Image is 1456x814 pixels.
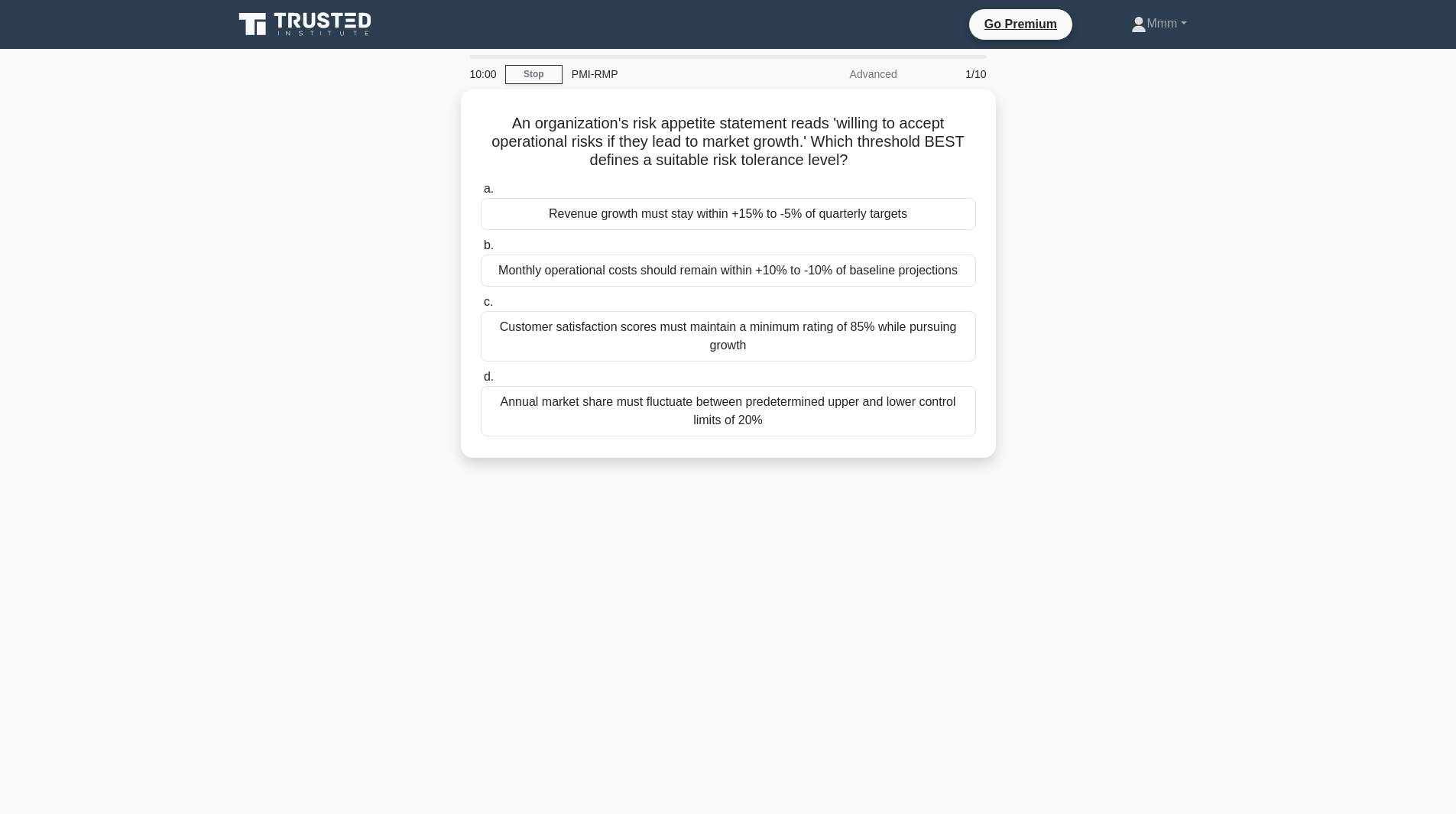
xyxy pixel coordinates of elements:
[505,65,563,84] a: Stop
[481,311,976,362] div: Customer satisfaction scores must maintain a minimum rating of 85% while pursuing growth
[484,295,493,308] span: c.
[484,370,494,383] span: d.
[484,182,494,195] span: a.
[479,114,978,170] h5: An organization's risk appetite statement reads 'willing to accept operational risks if they lead...
[906,59,996,89] div: 1/10
[975,15,1066,34] a: Go Premium
[563,59,773,89] div: PMI-RMP
[481,198,976,230] div: Revenue growth must stay within +15% to -5% of quarterly targets
[484,238,494,251] span: b.
[481,255,976,287] div: Monthly operational costs should remain within +10% to -10% of baseline projections
[1094,8,1223,39] a: Mmm
[461,59,505,89] div: 10:00
[773,59,906,89] div: Advanced
[481,386,976,436] div: Annual market share must fluctuate between predetermined upper and lower control limits of 20%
